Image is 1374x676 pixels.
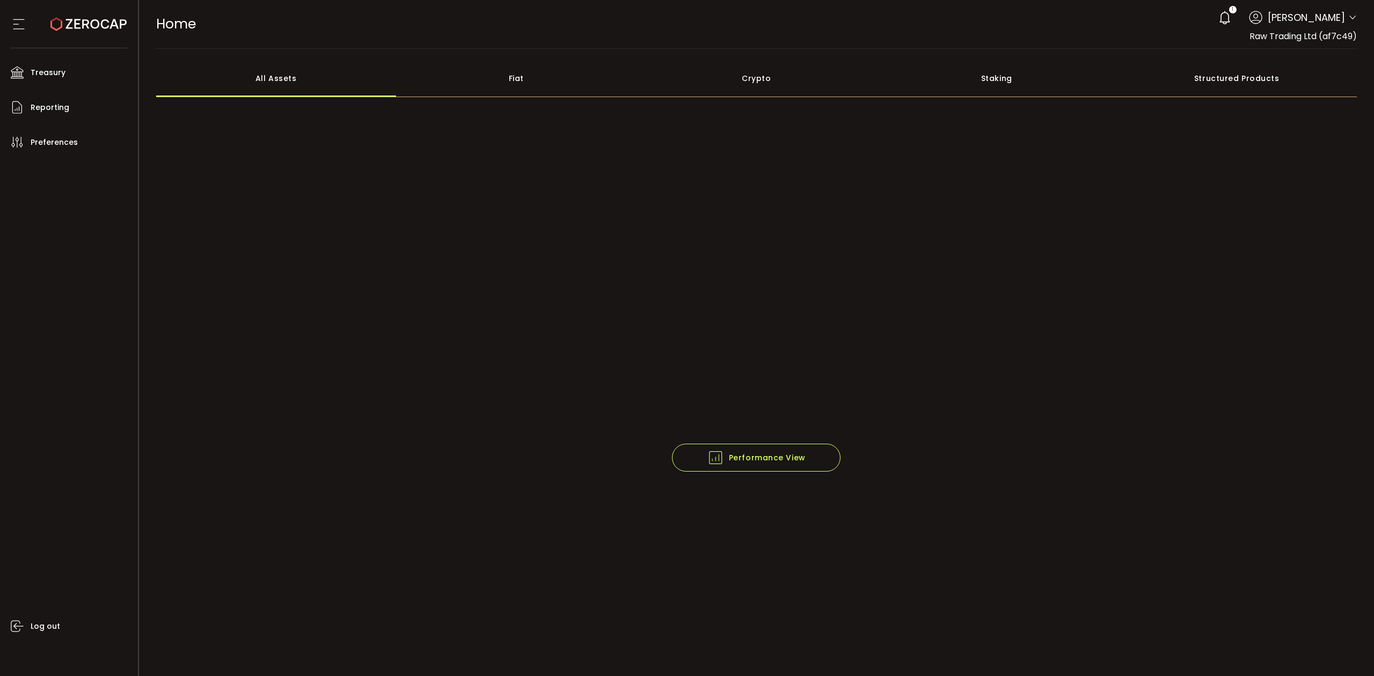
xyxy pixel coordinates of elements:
[1249,30,1357,42] span: Raw Trading Ltd (af7c49)
[1268,10,1345,25] span: [PERSON_NAME]
[396,60,637,97] div: Fiat
[1232,6,1233,13] span: 1
[156,14,196,33] span: Home
[1117,60,1357,97] div: Structured Products
[707,450,806,466] span: Performance View
[156,60,397,97] div: All Assets
[637,60,877,97] div: Crypto
[672,444,841,472] button: Performance View
[31,100,69,115] span: Reporting
[31,619,60,634] span: Log out
[876,60,1117,97] div: Staking
[31,135,78,150] span: Preferences
[31,65,65,80] span: Treasury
